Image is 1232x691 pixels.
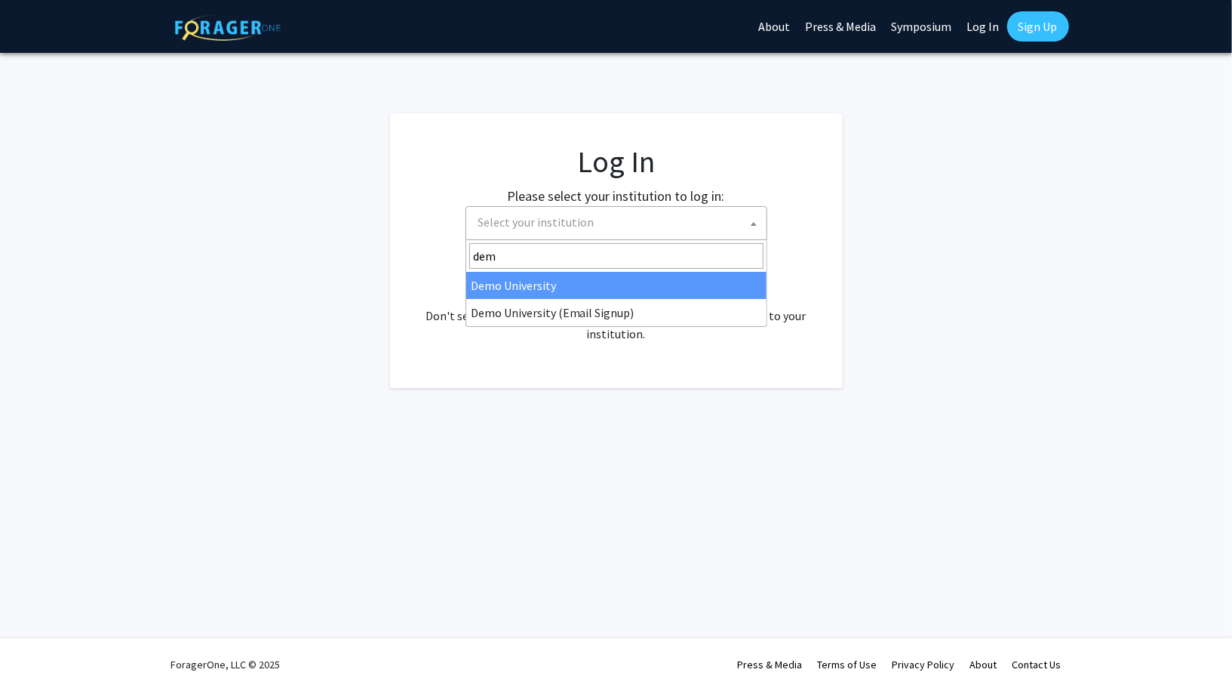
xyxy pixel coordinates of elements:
[1012,658,1061,671] a: Contact Us
[1007,11,1069,42] a: Sign Up
[175,14,281,41] img: ForagerOne Logo
[466,272,767,299] li: Demo University
[818,658,877,671] a: Terms of Use
[171,638,281,691] div: ForagerOne, LLC © 2025
[11,623,64,680] iframe: Chat
[465,206,767,240] span: Select your institution
[472,207,767,238] span: Select your institution
[478,214,594,230] span: Select your institution
[970,658,997,671] a: About
[420,270,813,343] div: No account? . Don't see your institution? about bringing ForagerOne to your institution.
[420,143,813,180] h1: Log In
[508,186,725,206] label: Please select your institution to log in:
[893,658,955,671] a: Privacy Policy
[466,299,767,326] li: Demo University (Email Signup)
[738,658,803,671] a: Press & Media
[469,243,763,269] input: Search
